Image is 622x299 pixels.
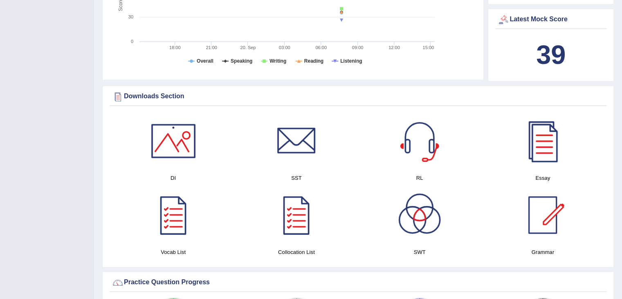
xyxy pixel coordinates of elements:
[315,45,327,50] text: 06:00
[362,248,477,256] h4: SWT
[340,58,362,64] tspan: Listening
[388,45,400,50] text: 12:00
[197,58,213,64] tspan: Overall
[112,91,604,103] div: Downloads Section
[116,174,231,182] h4: DI
[485,174,600,182] h4: Essay
[206,45,217,50] text: 21:00
[279,45,290,50] text: 03:00
[128,14,133,19] text: 30
[116,248,231,256] h4: Vocab List
[352,45,364,50] text: 09:00
[269,58,286,64] tspan: Writing
[304,58,323,64] tspan: Reading
[536,40,566,70] b: 39
[362,174,477,182] h4: RL
[485,248,600,256] h4: Grammar
[112,276,604,289] div: Practice Question Progress
[239,174,354,182] h4: SST
[169,45,181,50] text: 18:00
[239,248,354,256] h4: Collocation List
[231,58,252,64] tspan: Speaking
[240,45,256,50] tspan: 20. Sep
[497,14,604,26] div: Latest Mock Score
[422,45,434,50] text: 15:00
[131,39,133,44] text: 0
